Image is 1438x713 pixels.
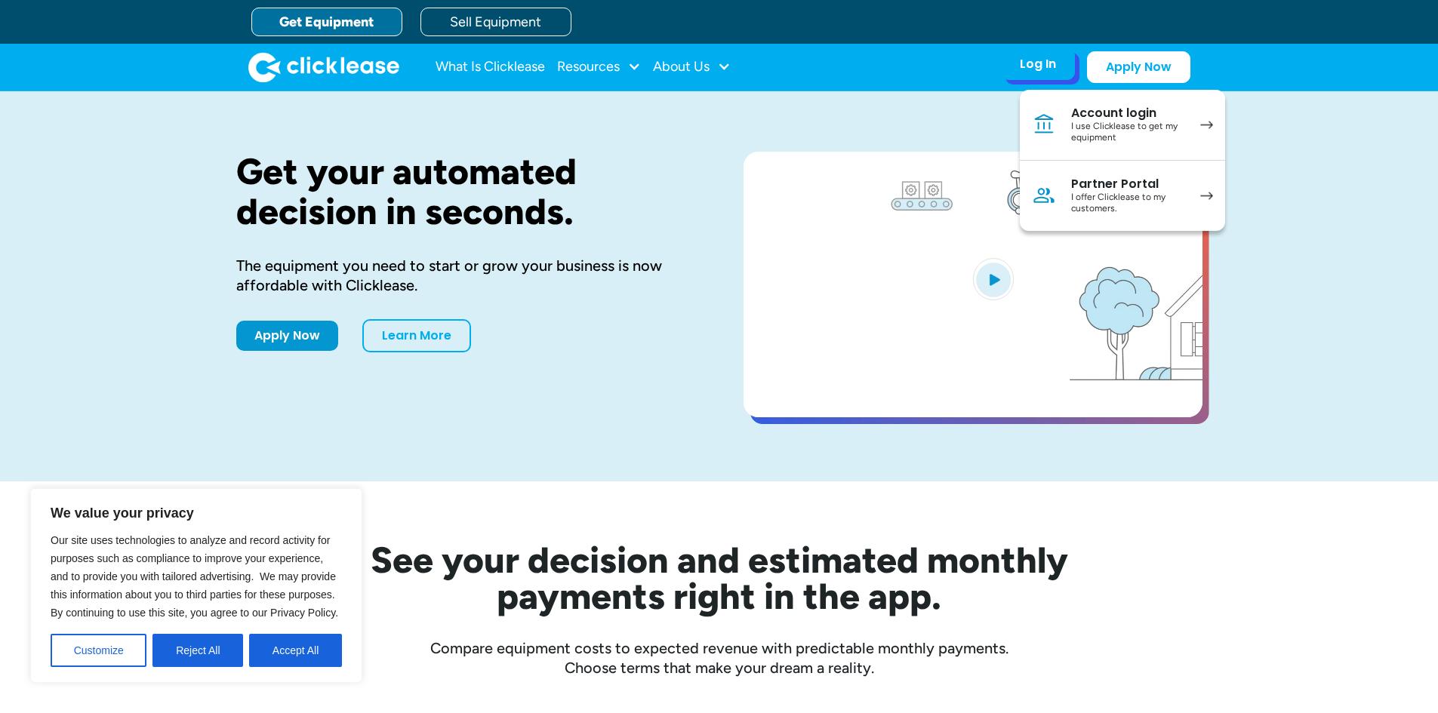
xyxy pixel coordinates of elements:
img: Clicklease logo [248,52,399,82]
div: Account login [1071,106,1185,121]
a: Partner PortalI offer Clicklease to my customers. [1020,161,1225,231]
nav: Log In [1020,90,1225,231]
div: Log In [1020,57,1056,72]
button: Accept All [249,634,342,667]
div: Compare equipment costs to expected revenue with predictable monthly payments. Choose terms that ... [236,638,1202,678]
p: We value your privacy [51,504,342,522]
h1: Get your automated decision in seconds. [236,152,695,232]
a: open lightbox [744,152,1202,417]
a: Account loginI use Clicklease to get my equipment [1020,90,1225,161]
span: Our site uses technologies to analyze and record activity for purposes such as compliance to impr... [51,534,338,619]
img: Bank icon [1032,112,1056,137]
img: Blue play button logo on a light blue circular background [973,258,1014,300]
img: Person icon [1032,183,1056,207]
a: Sell Equipment [420,8,571,36]
div: Resources [557,52,641,82]
a: What Is Clicklease [436,52,545,82]
div: I use Clicklease to get my equipment [1071,121,1185,144]
div: We value your privacy [30,488,362,683]
a: Apply Now [1087,51,1190,83]
a: Apply Now [236,321,338,351]
a: home [248,52,399,82]
img: arrow [1200,121,1213,129]
h2: See your decision and estimated monthly payments right in the app. [297,542,1142,614]
a: Get Equipment [251,8,402,36]
button: Reject All [152,634,243,667]
div: Partner Portal [1071,177,1185,192]
div: The equipment you need to start or grow your business is now affordable with Clicklease. [236,256,695,295]
button: Customize [51,634,146,667]
div: I offer Clicklease to my customers. [1071,192,1185,215]
div: About Us [653,52,731,82]
img: arrow [1200,192,1213,200]
a: Learn More [362,319,471,352]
